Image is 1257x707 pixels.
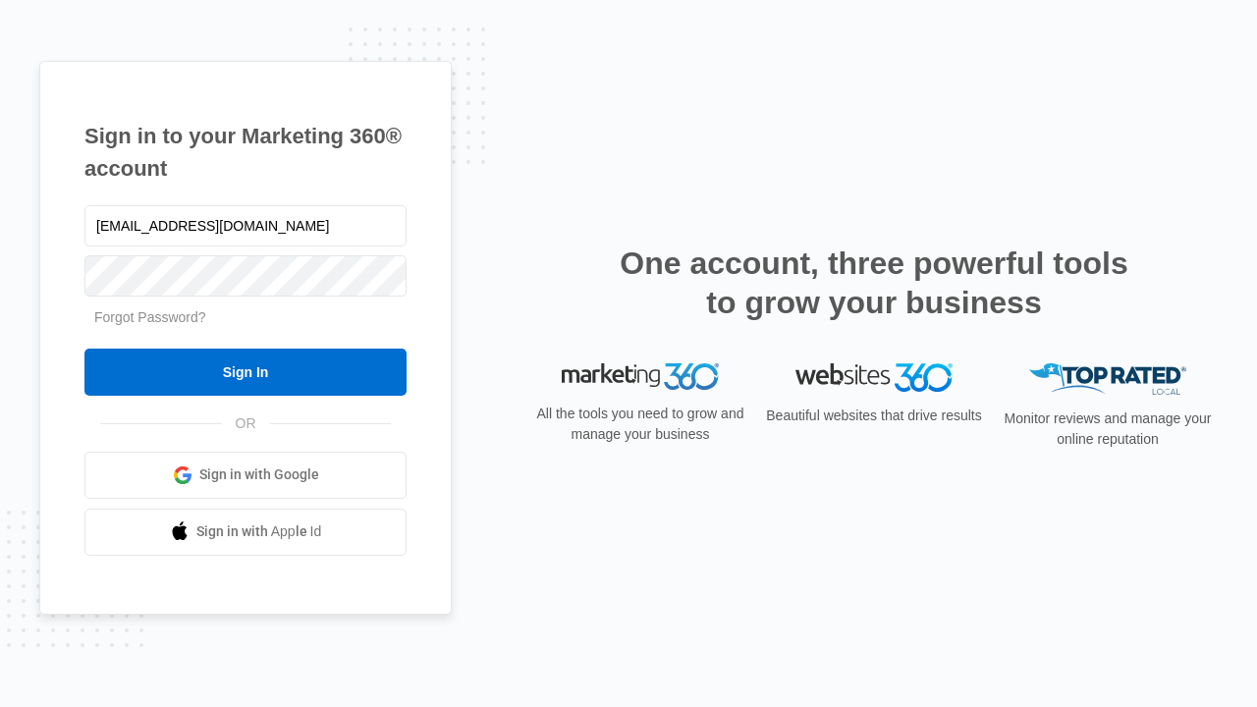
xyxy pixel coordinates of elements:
[795,363,953,392] img: Websites 360
[94,309,206,325] a: Forgot Password?
[998,408,1218,450] p: Monitor reviews and manage your online reputation
[1029,363,1186,396] img: Top Rated Local
[84,349,407,396] input: Sign In
[196,521,322,542] span: Sign in with Apple Id
[84,452,407,499] a: Sign in with Google
[222,413,270,434] span: OR
[84,205,407,246] input: Email
[764,406,984,426] p: Beautiful websites that drive results
[614,244,1134,322] h2: One account, three powerful tools to grow your business
[84,509,407,556] a: Sign in with Apple Id
[562,363,719,391] img: Marketing 360
[84,120,407,185] h1: Sign in to your Marketing 360® account
[530,404,750,445] p: All the tools you need to grow and manage your business
[199,464,319,485] span: Sign in with Google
